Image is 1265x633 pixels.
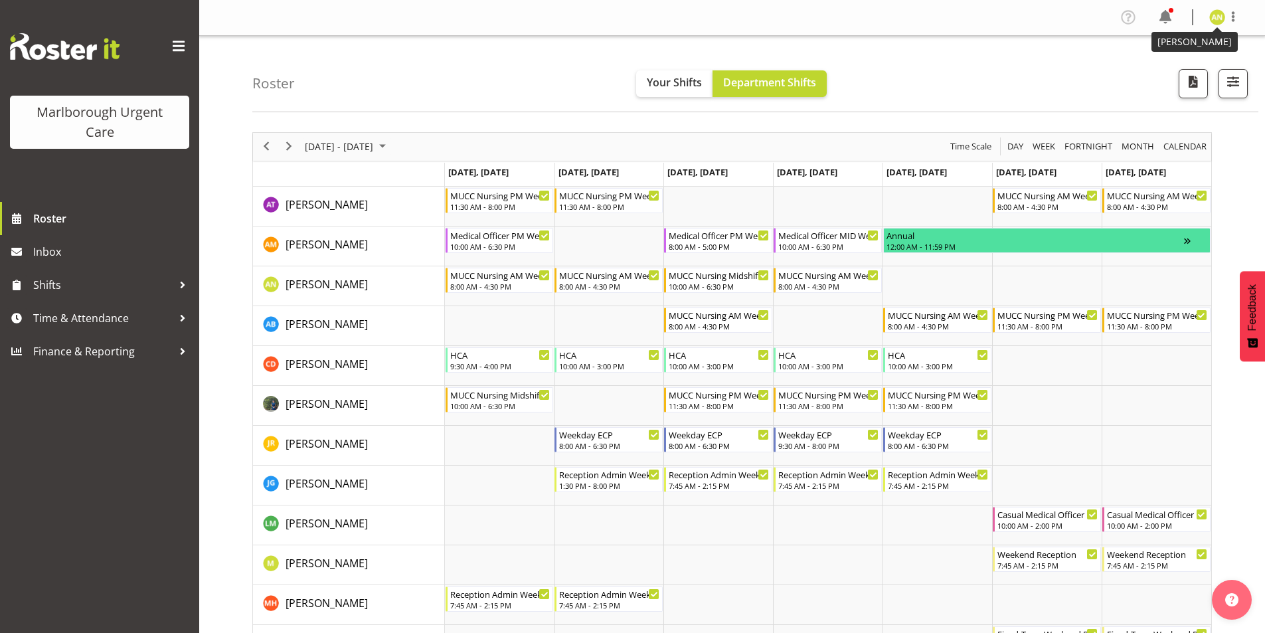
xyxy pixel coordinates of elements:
div: MUCC Nursing PM Weekday [888,388,988,401]
div: 8:00 AM - 4:30 PM [997,201,1098,212]
a: [PERSON_NAME] [286,356,368,372]
div: Agnes Tyson"s event - MUCC Nursing AM Weekends Begin From Sunday, October 12, 2025 at 8:00:00 AM ... [1102,188,1211,213]
div: 8:00 AM - 5:00 PM [669,241,769,252]
div: MUCC Nursing AM Weekday [450,268,550,282]
div: Gloria Varghese"s event - MUCC Nursing PM Weekday Begin From Wednesday, October 8, 2025 at 11:30:... [664,387,772,412]
div: Reception Admin Weekday AM [778,468,879,481]
div: Josephine Godinez"s event - Reception Admin Weekday AM Begin From Wednesday, October 8, 2025 at 7... [664,467,772,492]
span: [DATE] - [DATE] [303,138,375,155]
div: Medical Officer MID Weekday [778,228,879,242]
div: Luqman Mohd Jani"s event - Casual Medical Officer Weekend Begin From Sunday, October 12, 2025 at ... [1102,507,1211,532]
div: MUCC Nursing PM Weekday [559,189,659,202]
div: Gloria Varghese"s event - MUCC Nursing PM Weekday Begin From Thursday, October 9, 2025 at 11:30:0... [774,387,882,412]
div: 8:00 AM - 4:30 PM [669,321,769,331]
div: 8:00 AM - 6:30 PM [559,440,659,451]
button: Previous [258,138,276,155]
td: Andrew Brooks resource [253,306,445,346]
span: Shifts [33,275,173,295]
div: Agnes Tyson"s event - MUCC Nursing AM Weekends Begin From Saturday, October 11, 2025 at 8:00:00 A... [993,188,1101,213]
div: Weekday ECP [888,428,988,441]
span: [PERSON_NAME] [286,556,368,571]
img: help-xxl-2.png [1225,593,1238,606]
div: Josephine Godinez"s event - Reception Admin Weekday PM Begin From Tuesday, October 7, 2025 at 1:3... [554,467,663,492]
div: HCA [559,348,659,361]
div: HCA [778,348,879,361]
div: 10:00 AM - 3:00 PM [778,361,879,371]
span: [DATE], [DATE] [448,166,509,178]
span: [DATE], [DATE] [777,166,837,178]
div: Margie Vuto"s event - Weekend Reception Begin From Saturday, October 11, 2025 at 7:45:00 AM GMT+1... [993,547,1101,572]
a: [PERSON_NAME] [286,396,368,412]
span: [DATE], [DATE] [996,166,1056,178]
div: Weekday ECP [669,428,769,441]
div: Cordelia Davies"s event - HCA Begin From Tuesday, October 7, 2025 at 10:00:00 AM GMT+13:00 Ends A... [554,347,663,373]
div: Jacinta Rangi"s event - Weekday ECP Begin From Wednesday, October 8, 2025 at 8:00:00 AM GMT+13:00... [664,427,772,452]
div: MUCC Nursing AM Weekday [669,308,769,321]
div: Annual [886,228,1184,242]
div: Andrew Brooks"s event - MUCC Nursing AM Weekday Begin From Friday, October 10, 2025 at 8:00:00 AM... [883,308,991,333]
div: Gloria Varghese"s event - MUCC Nursing PM Weekday Begin From Friday, October 10, 2025 at 11:30:00... [883,387,991,412]
td: Josephine Godinez resource [253,466,445,505]
div: Margret Hall"s event - Reception Admin Weekday AM Begin From Monday, October 6, 2025 at 7:45:00 A... [446,587,554,612]
div: Medical Officer PM Weekday [669,228,769,242]
div: Reception Admin Weekday AM [888,468,988,481]
div: Agnes Tyson"s event - MUCC Nursing PM Weekday Begin From Tuesday, October 7, 2025 at 11:30:00 AM ... [554,188,663,213]
a: [PERSON_NAME] [286,595,368,611]
div: 11:30 AM - 8:00 PM [888,401,988,411]
span: [DATE], [DATE] [558,166,619,178]
a: [PERSON_NAME] [286,316,368,332]
td: Alysia Newman-Woods resource [253,266,445,306]
button: Filter Shifts [1219,69,1248,98]
div: Margie Vuto"s event - Weekend Reception Begin From Sunday, October 12, 2025 at 7:45:00 AM GMT+13:... [1102,547,1211,572]
div: 9:30 AM - 4:00 PM [450,361,550,371]
div: 8:00 AM - 4:30 PM [450,281,550,292]
span: [PERSON_NAME] [286,237,368,252]
div: Weekday ECP [778,428,879,441]
div: Alysia Newman-Woods"s event - MUCC Nursing AM Weekday Begin From Thursday, October 9, 2025 at 8:0... [774,268,882,293]
div: 10:00 AM - 6:30 PM [450,401,550,411]
div: Alexandra Madigan"s event - Medical Officer PM Weekday Begin From Wednesday, October 8, 2025 at 8... [664,228,772,253]
span: Day [1006,138,1025,155]
button: Next [280,138,298,155]
div: 7:45 AM - 2:15 PM [888,480,988,491]
div: Cordelia Davies"s event - HCA Begin From Monday, October 6, 2025 at 9:30:00 AM GMT+13:00 Ends At ... [446,347,554,373]
div: Margret Hall"s event - Reception Admin Weekday AM Begin From Tuesday, October 7, 2025 at 7:45:00 ... [554,587,663,612]
td: Cordelia Davies resource [253,346,445,386]
div: Alysia Newman-Woods"s event - MUCC Nursing AM Weekday Begin From Monday, October 6, 2025 at 8:00:... [446,268,554,293]
div: 7:45 AM - 2:15 PM [1107,560,1207,571]
div: Alexandra Madigan"s event - Annual Begin From Friday, October 10, 2025 at 12:00:00 AM GMT+13:00 E... [883,228,1211,253]
td: Jacinta Rangi resource [253,426,445,466]
div: 7:45 AM - 2:15 PM [669,480,769,491]
td: Alexandra Madigan resource [253,226,445,266]
div: 10:00 AM - 6:30 PM [669,281,769,292]
td: Agnes Tyson resource [253,187,445,226]
div: Jacinta Rangi"s event - Weekday ECP Begin From Thursday, October 9, 2025 at 9:30:00 AM GMT+13:00 ... [774,427,882,452]
div: 8:00 AM - 6:30 PM [669,440,769,451]
div: Josephine Godinez"s event - Reception Admin Weekday AM Begin From Friday, October 10, 2025 at 7:4... [883,467,991,492]
a: [PERSON_NAME] [286,515,368,531]
div: 10:00 AM - 3:00 PM [888,361,988,371]
a: [PERSON_NAME] [286,555,368,571]
span: Finance & Reporting [33,341,173,361]
div: 8:00 AM - 4:30 PM [778,281,879,292]
div: Alexandra Madigan"s event - Medical Officer MID Weekday Begin From Thursday, October 9, 2025 at 1... [774,228,882,253]
div: 8:00 AM - 4:30 PM [559,281,659,292]
div: MUCC Nursing AM Weekday [559,268,659,282]
div: MUCC Nursing AM Weekends [1107,189,1207,202]
button: Department Shifts [713,70,827,97]
div: HCA [669,348,769,361]
span: [DATE], [DATE] [1106,166,1166,178]
div: MUCC Nursing PM Weekday [450,189,550,202]
div: 10:00 AM - 6:30 PM [450,241,550,252]
span: Inbox [33,242,193,262]
div: 8:00 AM - 4:30 PM [1107,201,1207,212]
div: 1:30 PM - 8:00 PM [559,480,659,491]
span: [DATE], [DATE] [886,166,947,178]
span: Time Scale [949,138,993,155]
div: Andrew Brooks"s event - MUCC Nursing AM Weekday Begin From Wednesday, October 8, 2025 at 8:00:00 ... [664,308,772,333]
td: Margie Vuto resource [253,545,445,585]
span: [DATE], [DATE] [667,166,728,178]
div: 11:30 AM - 8:00 PM [997,321,1098,331]
div: Weekend Reception [997,547,1098,561]
div: MUCC Nursing AM Weekday [778,268,879,282]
